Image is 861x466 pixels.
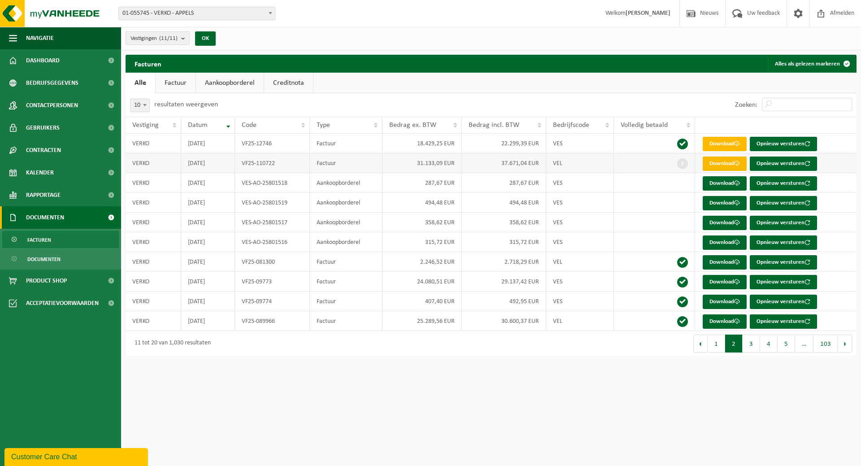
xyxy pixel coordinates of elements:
[462,311,546,331] td: 30.600,37 EUR
[310,252,383,272] td: Factuur
[838,335,852,353] button: Next
[310,232,383,252] td: Aankoopborderel
[235,134,310,153] td: VF25-12746
[235,213,310,232] td: VES-AO-25801517
[389,122,436,129] span: Bedrag ex. BTW
[188,122,208,129] span: Datum
[26,49,60,72] span: Dashboard
[235,193,310,213] td: VES-AO-25801519
[546,153,614,173] td: VEL
[703,275,747,289] a: Download
[462,272,546,292] td: 29.137,42 EUR
[235,292,310,311] td: VF25-09774
[26,161,54,184] span: Kalender
[235,173,310,193] td: VES-AO-25801518
[181,292,235,311] td: [DATE]
[196,73,264,93] a: Aankoopborderel
[118,7,275,20] span: 01-055745 - VERKO - APPELS
[126,55,170,72] h2: Facturen
[462,213,546,232] td: 358,62 EUR
[119,7,275,20] span: 01-055745 - VERKO - APPELS
[750,314,817,329] button: Opnieuw versturen
[181,153,235,173] td: [DATE]
[383,252,462,272] td: 2.246,52 EUR
[703,196,747,210] a: Download
[750,235,817,250] button: Opnieuw versturen
[26,117,60,139] span: Gebruikers
[130,99,150,112] span: 10
[2,231,119,248] a: Facturen
[126,31,190,45] button: Vestigingen(11/11)
[626,10,670,17] strong: [PERSON_NAME]
[156,73,196,93] a: Factuur
[195,31,216,46] button: OK
[26,184,61,206] span: Rapportage
[621,122,668,129] span: Volledig betaald
[310,173,383,193] td: Aankoopborderel
[725,335,743,353] button: 2
[750,255,817,270] button: Opnieuw versturen
[4,446,150,466] iframe: chat widget
[703,235,747,250] a: Download
[26,72,78,94] span: Bedrijfsgegevens
[181,173,235,193] td: [DATE]
[462,134,546,153] td: 22.299,39 EUR
[469,122,519,129] span: Bedrag incl. BTW
[126,73,155,93] a: Alle
[126,252,181,272] td: VERKO
[383,213,462,232] td: 358,62 EUR
[126,134,181,153] td: VERKO
[235,153,310,173] td: VF25-110722
[383,134,462,153] td: 18.429,25 EUR
[750,295,817,309] button: Opnieuw versturen
[126,292,181,311] td: VERKO
[760,335,778,353] button: 4
[750,275,817,289] button: Opnieuw versturen
[126,153,181,173] td: VERKO
[126,311,181,331] td: VERKO
[242,122,257,129] span: Code
[235,311,310,331] td: VF25-089966
[317,122,330,129] span: Type
[310,272,383,292] td: Factuur
[310,292,383,311] td: Factuur
[546,292,614,311] td: VES
[735,101,757,109] label: Zoeken:
[181,311,235,331] td: [DATE]
[703,176,747,191] a: Download
[264,73,313,93] a: Creditnota
[553,122,589,129] span: Bedrijfscode
[235,272,310,292] td: VF25-09773
[2,250,119,267] a: Documenten
[26,270,67,292] span: Product Shop
[26,206,64,229] span: Documenten
[383,193,462,213] td: 494,48 EUR
[26,139,61,161] span: Contracten
[27,231,51,248] span: Facturen
[750,157,817,171] button: Opnieuw versturen
[703,314,747,329] a: Download
[703,137,747,151] a: Download
[546,272,614,292] td: VES
[383,272,462,292] td: 24.080,51 EUR
[310,213,383,232] td: Aankoopborderel
[310,193,383,213] td: Aankoopborderel
[126,272,181,292] td: VERKO
[703,216,747,230] a: Download
[310,311,383,331] td: Factuur
[750,137,817,151] button: Opnieuw versturen
[546,311,614,331] td: VEL
[126,173,181,193] td: VERKO
[130,99,149,112] span: 10
[546,134,614,153] td: VES
[132,122,159,129] span: Vestiging
[703,295,747,309] a: Download
[795,335,813,353] span: …
[181,134,235,153] td: [DATE]
[462,173,546,193] td: 287,67 EUR
[778,335,795,353] button: 5
[27,251,61,268] span: Documenten
[768,55,856,73] button: Alles als gelezen markeren
[26,27,54,49] span: Navigatie
[750,176,817,191] button: Opnieuw versturen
